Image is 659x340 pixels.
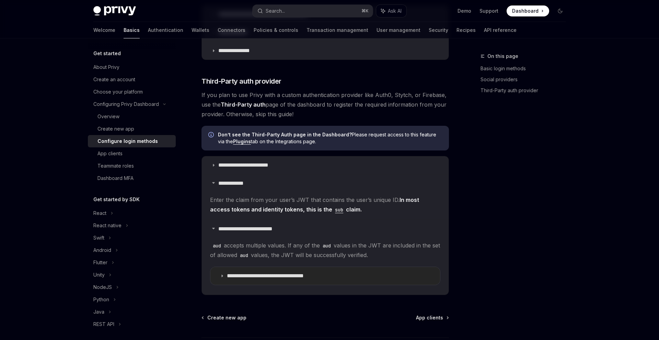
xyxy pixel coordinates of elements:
div: React native [93,221,122,230]
div: React [93,209,106,217]
a: About Privy [88,61,176,73]
span: ⌘ K [361,8,369,14]
span: Create new app [207,314,246,321]
span: Ask AI [388,8,402,14]
div: Teammate roles [97,162,134,170]
span: Enter the claim from your user’s JWT that contains the user’s unique ID. [210,195,440,214]
a: Recipes [456,22,476,38]
svg: Info [208,132,215,139]
a: Support [479,8,498,14]
a: Policies & controls [254,22,298,38]
a: Transaction management [307,22,368,38]
code: aud [320,242,334,250]
div: Android [93,246,111,254]
div: NodeJS [93,283,112,291]
a: App clients [416,314,448,321]
a: Dashboard [507,5,549,16]
span: If you plan to use Privy with a custom authentication provider like Auth0, Stytch, or Firebase, u... [201,90,449,119]
strong: Third-Party auth [221,101,266,108]
div: About Privy [93,63,119,71]
a: App clients [88,147,176,160]
span: Dashboard [512,8,539,14]
h5: Get started [93,49,121,58]
div: Dashboard MFA [97,174,134,182]
a: Social providers [481,74,571,85]
a: Plugins [233,138,251,145]
a: Authentication [148,22,183,38]
img: dark logo [93,6,136,16]
div: Overview [97,112,119,121]
a: Create new app [88,123,176,135]
a: Connectors [218,22,245,38]
code: aud [210,242,224,250]
a: Configure login methods [88,135,176,147]
span: Third-Party auth provider [201,76,281,86]
div: Create an account [93,75,135,84]
div: REST API [93,320,114,328]
a: User management [377,22,420,38]
div: Create new app [97,125,134,133]
a: Basic login methods [481,63,571,74]
div: Swift [93,234,104,242]
a: Teammate roles [88,160,176,172]
a: Create an account [88,73,176,86]
a: sub [332,206,346,213]
div: Choose your platform [93,88,143,96]
a: API reference [484,22,517,38]
h5: Get started by SDK [93,195,140,204]
button: Toggle dark mode [555,5,566,16]
span: Please request access to this feature via the tab on the Integrations page. [218,131,442,145]
span: On this page [487,52,518,60]
a: Wallets [192,22,209,38]
a: Choose your platform [88,86,176,98]
a: Welcome [93,22,115,38]
a: Dashboard MFA [88,172,176,184]
div: App clients [97,149,123,158]
span: accepts multiple values. If any of the values in the JWT are included in the set of allowed value... [210,241,440,260]
a: Create new app [202,314,246,321]
div: Search... [266,7,285,15]
div: Java [93,308,104,316]
a: Overview [88,110,176,123]
code: sub [332,206,346,214]
details: **** **** **Enter the claim from your user’s JWT that contains the user’s unique ID.In most acces... [202,174,449,220]
a: Security [429,22,448,38]
button: Ask AI [376,5,406,17]
a: Third-Party auth provider [481,85,571,96]
span: App clients [416,314,443,321]
div: Unity [93,271,105,279]
a: Basics [124,22,140,38]
a: Demo [458,8,471,14]
code: aud [237,252,251,259]
strong: Don’t see the Third-Party Auth page in the Dashboard? [218,132,352,137]
div: Python [93,295,109,304]
button: Search...⌘K [253,5,373,17]
div: Flutter [93,258,107,267]
div: Configure login methods [97,137,158,145]
div: Configuring Privy Dashboard [93,100,159,108]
